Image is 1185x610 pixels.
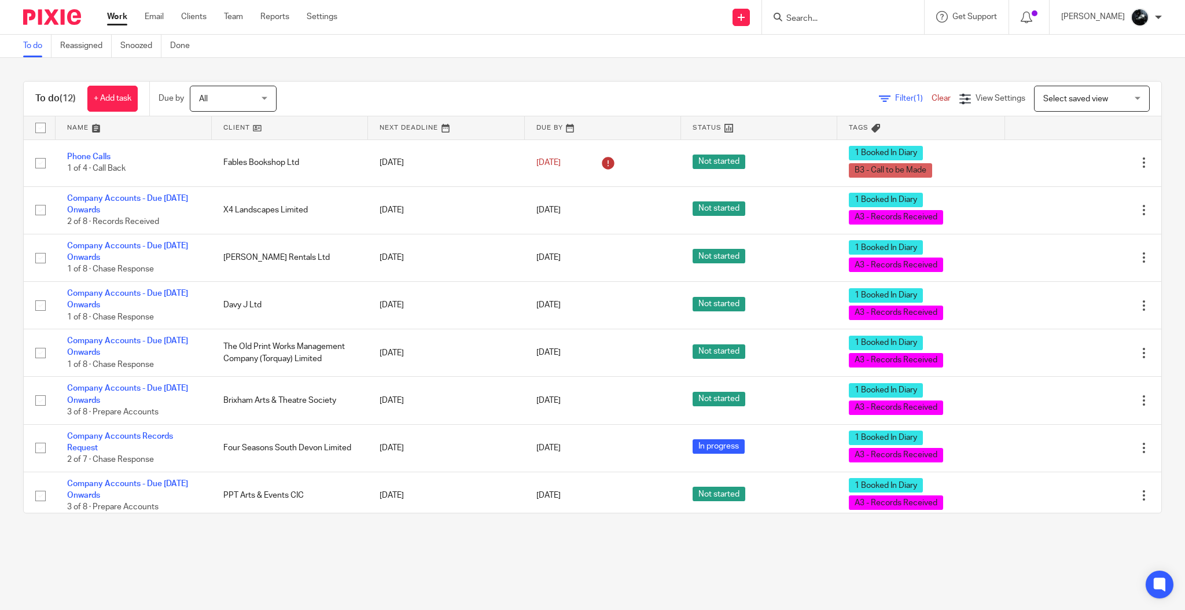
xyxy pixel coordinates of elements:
[170,35,198,57] a: Done
[849,258,943,272] span: A3 - Records Received
[849,495,943,510] span: A3 - Records Received
[849,448,943,462] span: A3 - Records Received
[60,35,112,57] a: Reassigned
[849,288,923,303] span: 1 Booked In Diary
[1043,95,1108,103] span: Select saved view
[536,396,561,405] span: [DATE]
[87,86,138,112] a: + Add task
[23,9,81,25] img: Pixie
[212,281,368,329] td: Davy J Ltd
[536,159,561,167] span: [DATE]
[120,35,161,57] a: Snoozed
[35,93,76,105] h1: To do
[693,249,745,263] span: Not started
[536,206,561,214] span: [DATE]
[67,480,188,499] a: Company Accounts - Due [DATE] Onwards
[67,266,154,274] span: 1 of 8 · Chase Response
[23,35,51,57] a: To do
[212,139,368,186] td: Fables Bookshop Ltd
[67,194,188,214] a: Company Accounts - Due [DATE] Onwards
[212,377,368,424] td: Brixham Arts & Theatre Society
[849,124,868,131] span: Tags
[67,242,188,262] a: Company Accounts - Due [DATE] Onwards
[67,408,159,416] span: 3 of 8 · Prepare Accounts
[849,478,923,493] span: 1 Booked In Diary
[536,444,561,452] span: [DATE]
[368,186,524,234] td: [DATE]
[976,94,1025,102] span: View Settings
[693,439,745,454] span: In progress
[224,11,243,23] a: Team
[914,94,923,102] span: (1)
[67,455,154,464] span: 2 of 7 · Chase Response
[693,297,745,311] span: Not started
[60,94,76,103] span: (12)
[212,329,368,377] td: The Old Print Works Management Company (Torquay) Limited
[536,253,561,262] span: [DATE]
[159,93,184,104] p: Due by
[67,337,188,357] a: Company Accounts - Due [DATE] Onwards
[368,329,524,377] td: [DATE]
[849,431,923,445] span: 1 Booked In Diary
[212,186,368,234] td: X4 Landscapes Limited
[199,95,208,103] span: All
[67,313,154,321] span: 1 of 8 · Chase Response
[849,400,943,415] span: A3 - Records Received
[368,234,524,281] td: [DATE]
[849,306,943,320] span: A3 - Records Received
[1061,11,1125,23] p: [PERSON_NAME]
[260,11,289,23] a: Reports
[107,11,127,23] a: Work
[181,11,207,23] a: Clients
[849,336,923,350] span: 1 Booked In Diary
[849,240,923,255] span: 1 Booked In Diary
[67,153,111,161] a: Phone Calls
[849,146,923,160] span: 1 Booked In Diary
[693,392,745,406] span: Not started
[368,139,524,186] td: [DATE]
[785,14,889,24] input: Search
[693,155,745,169] span: Not started
[212,234,368,281] td: [PERSON_NAME] Rentals Ltd
[849,383,923,398] span: 1 Booked In Diary
[849,163,932,178] span: B3 - Call to be Made
[368,377,524,424] td: [DATE]
[307,11,337,23] a: Settings
[67,384,188,404] a: Company Accounts - Due [DATE] Onwards
[693,487,745,501] span: Not started
[1131,8,1149,27] img: 1000002122.jpg
[212,472,368,519] td: PPT Arts & Events CIC
[145,11,164,23] a: Email
[368,472,524,519] td: [DATE]
[536,349,561,357] span: [DATE]
[368,424,524,472] td: [DATE]
[693,344,745,359] span: Not started
[952,13,997,21] span: Get Support
[67,165,126,173] span: 1 of 4 · Call Back
[67,218,159,226] span: 2 of 8 · Records Received
[849,193,923,207] span: 1 Booked In Diary
[67,432,173,452] a: Company Accounts Records Request
[536,491,561,499] span: [DATE]
[67,361,154,369] span: 1 of 8 · Chase Response
[536,301,561,309] span: [DATE]
[895,94,932,102] span: Filter
[67,289,188,309] a: Company Accounts - Due [DATE] Onwards
[368,281,524,329] td: [DATE]
[212,424,368,472] td: Four Seasons South Devon Limited
[932,94,951,102] a: Clear
[849,210,943,225] span: A3 - Records Received
[67,504,159,512] span: 3 of 8 · Prepare Accounts
[849,353,943,368] span: A3 - Records Received
[693,201,745,216] span: Not started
